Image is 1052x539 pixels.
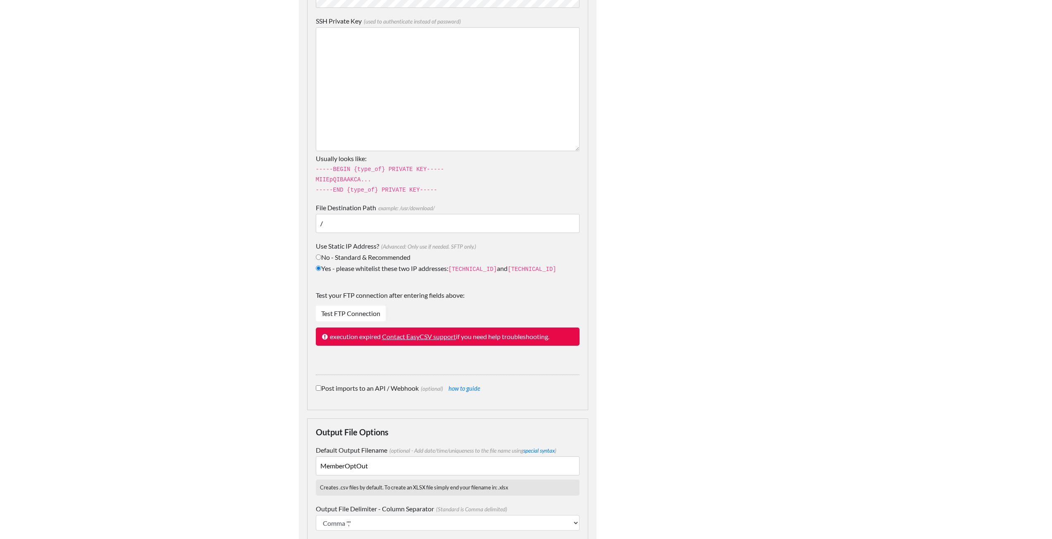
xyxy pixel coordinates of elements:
[316,385,321,391] input: Post imports to an API / Webhook(optional) how to guide
[316,445,580,455] label: Default Output Filename
[379,243,476,250] span: (Advanced: Only use if needed. SFTP only.)
[316,266,321,271] input: Yes - please whitelist these two IP addresses:[TECHNICAL_ID]and[TECHNICAL_ID]
[316,456,580,475] input: example filename: leads_from_hubspot_{MMDDYYYY}
[316,252,580,262] label: No - Standard & Recommended
[316,480,580,496] p: Creates .csv files by default. To create an XLSX file simply end your filename in: .xlsx
[376,205,435,211] span: example: /usr/download/
[434,506,507,513] span: (Standard is Comma delimited)
[419,385,443,392] span: (optional)
[508,266,556,273] code: [TECHNICAL_ID]
[316,154,580,195] p: Usually looks like:
[316,306,386,321] a: Test FTP Connection
[330,332,381,340] span: execution expired
[316,290,580,304] label: Test your FTP connection after entering fields above:
[1011,498,1042,529] iframe: Drift Widget Chat Controller
[316,504,580,514] label: Output File Delimiter - Column Separator
[523,447,555,454] a: special syntax
[316,427,580,437] h4: Output File Options
[387,447,556,454] span: (optional - Add date/time/uniqueness to the file name using )
[362,18,461,25] span: (used to authenticate instead of password)
[316,254,321,260] input: No - Standard & Recommended
[316,16,580,26] label: SSH Private Key
[448,266,497,273] code: [TECHNICAL_ID]
[316,383,580,393] label: Post imports to an API / Webhook
[316,166,444,193] code: -----BEGIN {type_of} PRIVATE KEY----- MIIEpQIBAAKCA... -----END {type_of} PRIVATE KEY-----
[382,332,456,340] a: Contact EasyCSV support
[316,203,580,213] label: File Destination Path
[448,385,480,392] a: how to guide
[316,328,580,346] p: if you need help troubleshooting.
[316,264,580,274] label: Yes - please whitelist these two IP addresses: and
[316,241,580,251] label: Use Static IP Address?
